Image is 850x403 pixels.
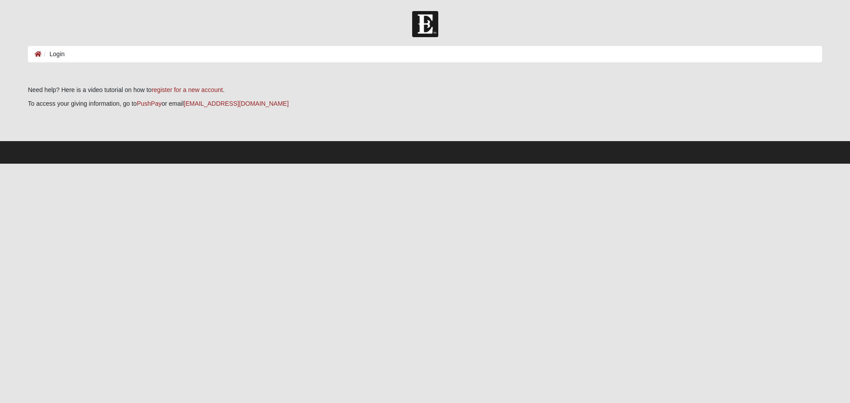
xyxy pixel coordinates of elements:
[42,50,65,59] li: Login
[151,86,223,93] a: register for a new account
[28,85,822,95] p: Need help? Here is a video tutorial on how to .
[412,11,438,37] img: Church of Eleven22 Logo
[184,100,289,107] a: [EMAIL_ADDRESS][DOMAIN_NAME]
[28,99,822,108] p: To access your giving information, go to or email
[137,100,162,107] a: PushPay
